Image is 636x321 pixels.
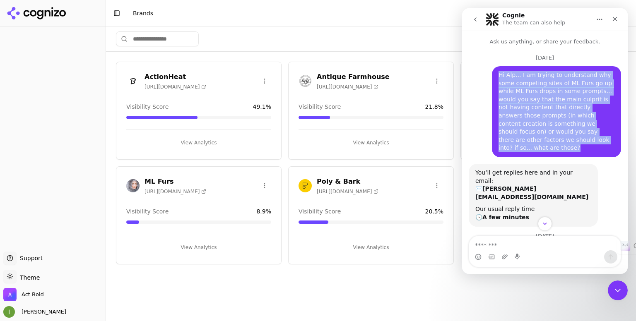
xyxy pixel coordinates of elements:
[299,241,443,254] button: View Analytics
[608,280,628,300] iframe: Intercom live chat
[299,207,341,216] span: Visibility Score
[3,288,44,301] button: Open organization switcher
[256,207,271,216] span: 8.9 %
[3,306,66,318] button: Open user button
[145,177,206,187] h3: ML Furs
[3,306,15,318] img: Ivan Cuxeva
[299,136,443,149] button: View Analytics
[126,179,140,192] img: ML Furs
[317,84,378,90] span: [URL][DOMAIN_NAME]
[145,72,206,82] h3: ActionHeat
[126,241,271,254] button: View Analytics
[425,103,443,111] span: 21.8 %
[133,9,613,17] nav: breadcrumb
[317,72,390,82] h3: Antique Farmhouse
[317,177,378,187] h3: Poly & Bark
[133,10,153,17] span: Brands
[17,274,40,281] span: Theme
[462,8,628,274] iframe: Intercom live chat
[18,308,66,316] span: [PERSON_NAME]
[126,207,169,216] span: Visibility Score
[317,188,378,195] span: [URL][DOMAIN_NAME]
[299,74,312,88] img: Antique Farmhouse
[3,288,17,301] img: Act Bold
[299,179,312,192] img: Poly & Bark
[126,136,271,149] button: View Analytics
[126,103,169,111] span: Visibility Score
[145,84,206,90] span: [URL][DOMAIN_NAME]
[299,103,341,111] span: Visibility Score
[425,207,443,216] span: 20.5 %
[22,291,44,298] span: Act Bold
[17,254,43,262] span: Support
[145,188,206,195] span: [URL][DOMAIN_NAME]
[253,103,271,111] span: 49.1 %
[126,74,140,88] img: ActionHeat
